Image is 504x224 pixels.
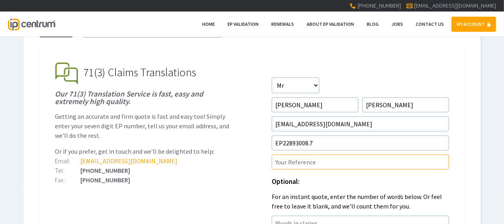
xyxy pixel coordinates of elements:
[84,65,197,79] span: 71(3) Claims Translations
[271,21,294,27] span: Renewals
[357,2,401,9] span: [PHONE_NUMBER]
[272,178,449,185] h1: Optional:
[266,17,299,32] a: Renewals
[272,154,449,170] input: Your Reference
[228,21,259,27] span: EP Validation
[55,167,233,174] div: [PHONE_NUMBER]
[55,90,233,105] h1: Our 71(3) Translation Service is fast, easy and extremely high quality.
[81,157,178,165] a: [EMAIL_ADDRESS][DOMAIN_NAME]
[367,21,379,27] span: Blog
[272,192,449,211] p: For an instant quote, enter the number of words below. Or feel free to leave it blank, and we'll ...
[55,112,233,140] p: Getting an accurate and firm quote is fast and easy too! Simply enter your seven digit EP number,...
[8,12,55,37] a: IP Centrum
[55,177,81,183] div: Fax:
[362,97,449,112] input: Surname
[55,158,81,164] div: Email:
[55,167,81,174] div: Tel:
[55,177,233,183] div: [PHONE_NUMBER]
[197,17,220,32] a: Home
[307,21,354,27] span: About EP Validation
[222,17,264,32] a: EP Validation
[272,97,358,112] input: First Name
[272,135,449,151] input: EP Number
[451,17,496,32] a: MY ACCOUNT
[55,147,233,156] p: Or if you prefer, get in touch and we'll be delighted to help:
[411,17,449,32] a: Contact Us
[386,17,408,32] a: Jobs
[272,116,449,131] input: Email
[302,17,359,32] a: About EP Validation
[414,2,496,9] a: [EMAIL_ADDRESS][DOMAIN_NAME]
[416,21,444,27] span: Contact Us
[391,21,403,27] span: Jobs
[202,21,215,27] span: Home
[362,17,384,32] a: Blog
